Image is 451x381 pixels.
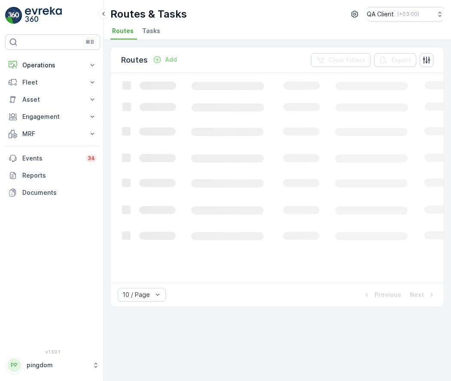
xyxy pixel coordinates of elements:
button: Export [374,53,416,67]
p: Fleet [22,78,83,87]
p: MRF [22,130,83,138]
button: Asset [5,91,100,108]
p: Routes [121,54,148,66]
p: Asset [22,95,83,104]
p: Add [165,55,177,64]
img: logo [5,7,22,24]
p: QA Client [367,10,394,18]
p: ⌘B [85,39,94,45]
p: pingdom [27,361,88,369]
a: Reports [5,167,100,184]
p: Engagement [22,112,83,121]
p: Previous [375,290,401,299]
p: 34 [88,155,95,162]
button: Clear Filters [311,53,371,67]
img: logo_light-DOdMpM7g.png [25,7,62,24]
a: Documents [5,184,100,201]
span: Routes [112,27,134,35]
button: Operations [5,57,100,74]
p: Routes & Tasks [110,7,187,21]
button: QA Client(+03:00) [367,7,444,21]
p: Documents [22,188,97,197]
span: Tasks [142,27,160,35]
p: Clear Filters [328,56,366,64]
button: MRF [5,125,100,142]
p: Reports [22,171,97,180]
button: PPpingdom [5,356,100,374]
button: Engagement [5,108,100,125]
div: PP [7,358,21,372]
span: v 1.50.1 [5,349,100,354]
p: Export [391,56,411,64]
button: Add [149,54,180,65]
p: Events [22,154,81,163]
p: Next [410,290,424,299]
p: ( +03:00 ) [397,11,419,18]
button: Fleet [5,74,100,91]
button: Next [409,290,437,300]
button: Previous [362,290,402,300]
a: Events34 [5,150,100,167]
p: Operations [22,61,83,70]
